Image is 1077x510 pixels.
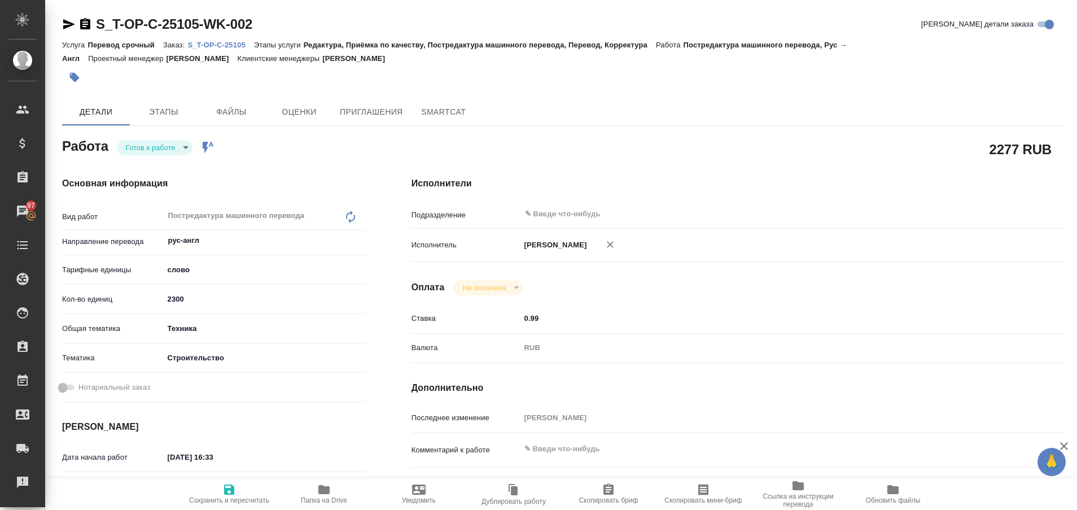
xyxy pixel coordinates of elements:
[277,478,371,510] button: Папка на Drive
[340,105,403,119] span: Приглашения
[990,140,1052,159] h2: 2277 RUB
[579,496,638,504] span: Скопировать бриф
[164,348,366,368] div: Строительство
[1037,448,1066,476] button: 🙏
[62,177,366,190] h4: Основная информация
[62,18,76,31] button: Скопировать ссылку для ЯМессенджера
[96,16,252,32] a: S_T-OP-C-25105-WK-002
[656,41,684,49] p: Работа
[664,496,742,504] span: Скопировать мини-бриф
[411,210,520,221] p: Подразделение
[62,420,366,434] h4: [PERSON_NAME]
[656,478,751,510] button: Скопировать мини-бриф
[137,105,191,119] span: Этапы
[62,294,164,305] p: Кол-во единиц
[751,478,846,510] button: Ссылка на инструкции перевода
[520,239,587,251] p: [PERSON_NAME]
[62,65,87,90] button: Добавить тэг
[411,281,445,294] h4: Оплата
[122,143,179,152] button: Готов к работе
[62,352,164,364] p: Тематика
[62,41,87,49] p: Услуга
[921,19,1034,30] span: [PERSON_NAME] детали заказа
[164,449,262,465] input: ✎ Введи что-нибудь
[304,41,656,49] p: Редактура, Приёмка по качеству, Постредактура машинного перевода, Перевод, Корректура
[411,412,520,424] p: Последнее изменение
[204,105,259,119] span: Файлы
[411,177,1065,190] h4: Исполнители
[62,211,164,223] p: Вид работ
[866,496,921,504] span: Обновить файлы
[163,41,187,49] p: Заказ:
[411,239,520,251] p: Исполнитель
[20,200,42,211] span: 97
[272,105,326,119] span: Оценки
[411,342,520,354] p: Валюта
[62,236,164,247] p: Направление перевода
[62,323,164,334] p: Общая тематика
[598,232,623,257] button: Удалить исполнителя
[524,207,969,221] input: ✎ Введи что-нибудь
[189,496,269,504] span: Сохранить и пересчитать
[411,444,520,456] p: Комментарий к работе
[520,310,1010,326] input: ✎ Введи что-нибудь
[117,140,192,155] div: Готов к работе
[182,478,277,510] button: Сохранить и пересчитать
[322,54,393,63] p: [PERSON_NAME]
[520,409,1010,426] input: Пустое поле
[466,478,561,510] button: Дублировать работу
[187,41,253,49] p: S_T-OP-C-25105
[846,478,940,510] button: Обновить файлы
[411,381,1065,395] h4: Дополнительно
[481,498,546,505] span: Дублировать работу
[459,283,509,293] button: Не оплачена
[164,260,366,280] div: слово
[78,382,150,393] span: Нотариальный заказ
[164,319,366,338] div: Техника
[758,492,839,508] span: Ссылка на инструкции перевода
[78,18,92,31] button: Скопировать ссылку
[417,105,471,119] span: SmartCat
[402,496,436,504] span: Уведомить
[88,54,166,63] p: Проектный менеджер
[301,496,347,504] span: Папка на Drive
[238,54,323,63] p: Клиентские менеджеры
[1042,450,1061,474] span: 🙏
[360,239,362,242] button: Open
[411,313,520,324] p: Ставка
[1004,213,1006,215] button: Open
[187,40,253,49] a: S_T-OP-C-25105
[164,291,366,307] input: ✎ Введи что-нибудь
[520,338,1010,358] div: RUB
[3,197,42,225] a: 97
[62,264,164,276] p: Тарифные единицы
[87,41,163,49] p: Перевод срочный
[453,280,523,295] div: Готов к работе
[167,54,238,63] p: [PERSON_NAME]
[561,478,656,510] button: Скопировать бриф
[69,105,123,119] span: Детали
[62,135,108,155] h2: Работа
[254,41,304,49] p: Этапы услуги
[62,452,164,463] p: Дата начала работ
[371,478,466,510] button: Уведомить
